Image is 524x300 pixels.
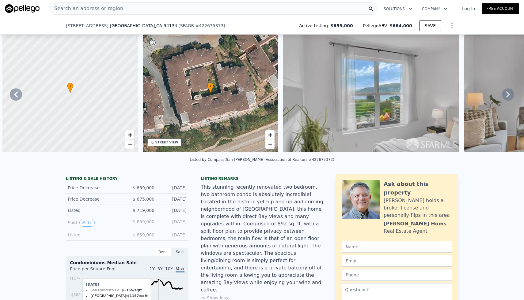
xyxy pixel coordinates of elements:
div: [DATE] [159,207,187,213]
span: Search an address or region [49,5,123,12]
tspan: $880 [71,293,81,297]
a: Zoom out [125,139,135,149]
a: Log In [455,6,482,12]
div: Listed by Compass (San [PERSON_NAME] Association of Realtors #422675373) [190,157,334,162]
span: • [207,83,214,89]
a: Free Account [482,3,519,14]
div: Price Decrease [68,196,122,202]
span: Max [176,266,184,272]
div: [PERSON_NAME] holds a broker license and personally flips in this area [384,197,452,219]
div: Sold [68,219,122,227]
span: # 422675373 [195,23,223,28]
span: Active Listing [299,23,330,29]
input: Name [342,241,452,253]
div: This stunning recently renovated two bedroom, two bathroom condo is absolutely incredible! Locate... [201,183,323,294]
div: LISTING & SALE HISTORY [66,176,188,182]
div: Sale [171,248,188,256]
div: STREET VIEW [155,140,178,145]
div: Price per Square Foot [70,266,127,276]
span: , CA 94134 [155,23,177,28]
span: 3Y [157,266,162,271]
div: Real Estate Agent [384,228,427,235]
input: Email [342,255,452,267]
span: Pellego ARV [363,23,390,29]
span: , [GEOGRAPHIC_DATA] [108,23,177,29]
span: + [268,131,272,139]
span: • [67,83,73,89]
div: ( ) [178,23,225,29]
span: $659,000 [330,23,353,29]
div: Listed [68,232,122,238]
span: [STREET_ADDRESS] [66,23,108,29]
img: Pellego [5,4,40,13]
span: $ 659,000 [133,232,154,237]
span: + [128,131,132,139]
div: Listing remarks [201,176,323,181]
button: SAVE [420,20,441,31]
div: Price Decrease [68,185,122,191]
img: Sale: 135448589 Parcel: 55709437 [283,35,459,152]
span: $ 675,000 [133,197,154,202]
a: Zoom in [265,130,275,139]
div: Condominiums Median Sale [70,260,184,266]
div: Rent [154,248,171,256]
span: $ 719,000 [133,208,154,213]
div: [DATE] [159,196,187,202]
div: [DATE] [159,232,187,238]
span: 10Y [165,266,173,271]
div: Ask about this property [384,180,452,197]
a: Zoom out [265,139,275,149]
span: $ 659,000 [133,185,154,190]
a: Zoom in [125,130,135,139]
span: 1Y [150,266,155,271]
tspan: $1177 [69,276,81,281]
span: − [128,140,132,148]
span: $664,000 [389,23,412,28]
div: [DATE] [159,219,187,227]
button: Company [417,3,452,14]
button: Show Options [446,20,458,32]
span: − [268,140,272,148]
span: $ 659,000 [133,219,154,224]
div: • [207,83,214,93]
button: Solutions [379,3,417,14]
div: [PERSON_NAME] Homs [384,220,446,228]
div: Listed [68,207,122,213]
div: • [67,83,73,93]
button: View historical data [79,219,94,227]
input: Phone [342,269,452,281]
div: [DATE] [159,185,187,191]
span: SFAOR [180,23,194,28]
